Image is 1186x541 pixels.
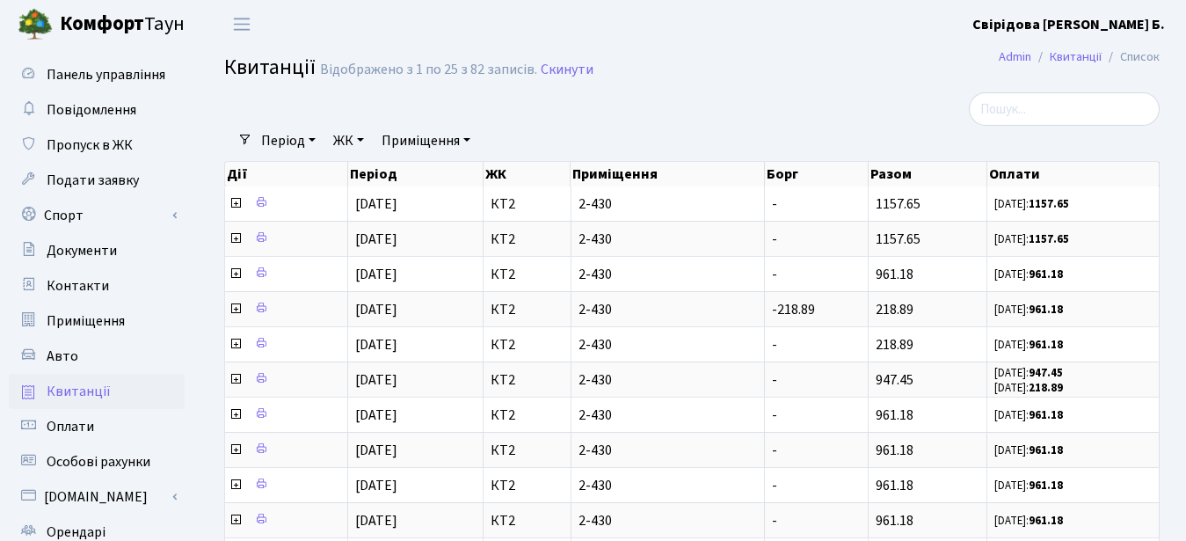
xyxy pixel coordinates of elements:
a: Особові рахунки [9,444,185,479]
b: 961.18 [1029,442,1063,458]
th: Разом [869,162,987,186]
b: 947.45 [1029,365,1063,381]
a: Авто [9,339,185,374]
span: - [772,476,777,495]
a: Admin [999,48,1031,66]
span: [DATE] [355,230,397,249]
span: Приміщення [47,311,125,331]
span: [DATE] [355,265,397,284]
a: Оплати [9,409,185,444]
span: [DATE] [355,335,397,355]
span: Авто [47,347,78,366]
span: [DATE] [355,406,397,425]
span: КТ2 [491,197,563,211]
span: - [772,406,777,425]
button: Переключити навігацію [220,10,264,39]
th: Приміщення [571,162,764,186]
span: [DATE] [355,370,397,390]
small: [DATE]: [994,231,1069,247]
b: Свірідова [PERSON_NAME] Б. [972,15,1165,34]
span: КТ2 [491,267,563,281]
span: - [772,194,777,214]
span: 2-430 [578,303,757,317]
b: Комфорт [60,10,144,38]
b: 961.18 [1029,302,1063,318]
span: - [772,335,777,355]
span: - [772,265,777,284]
span: - [772,441,777,460]
span: 961.18 [876,406,913,425]
span: 2-430 [578,408,757,422]
span: 961.18 [876,265,913,284]
span: [DATE] [355,476,397,495]
a: Панель управління [9,57,185,92]
a: Приміщення [375,126,477,156]
span: 218.89 [876,300,913,319]
span: Пропуск в ЖК [47,135,133,155]
small: [DATE]: [994,380,1063,396]
span: КТ2 [491,479,563,493]
th: ЖК [484,162,571,186]
input: Пошук... [969,92,1160,126]
span: - [772,370,777,390]
span: Оплати [47,417,94,436]
span: Контакти [47,276,109,296]
a: ЖК [326,126,371,156]
span: КТ2 [491,514,563,528]
a: Контакти [9,268,185,303]
div: Відображено з 1 по 25 з 82 записів. [320,62,537,78]
span: КТ2 [491,443,563,457]
b: 218.89 [1029,380,1063,396]
span: КТ2 [491,408,563,422]
a: Свірідова [PERSON_NAME] Б. [972,14,1165,35]
a: Приміщення [9,303,185,339]
a: Пропуск в ЖК [9,128,185,163]
span: Панель управління [47,65,165,84]
span: Подати заявку [47,171,139,190]
a: Документи [9,233,185,268]
small: [DATE]: [994,478,1063,493]
span: 2-430 [578,267,757,281]
span: -218.89 [772,300,815,319]
span: Квитанції [47,382,111,401]
small: [DATE]: [994,407,1063,423]
b: 1157.65 [1029,231,1069,247]
span: [DATE] [355,194,397,214]
span: КТ2 [491,303,563,317]
th: Борг [765,162,869,186]
span: [DATE] [355,441,397,460]
small: [DATE]: [994,337,1063,353]
nav: breadcrumb [972,39,1186,76]
span: 1157.65 [876,230,920,249]
b: 961.18 [1029,267,1063,282]
a: Спорт [9,198,185,233]
li: Список [1102,48,1160,67]
span: - [772,230,777,249]
small: [DATE]: [994,513,1063,529]
th: Період [348,162,484,186]
span: 961.18 [876,441,913,460]
th: Дії [225,162,348,186]
b: 961.18 [1029,513,1063,529]
b: 961.18 [1029,407,1063,423]
span: 2-430 [578,338,757,352]
span: КТ2 [491,232,563,246]
a: Скинути [541,62,593,78]
span: 2-430 [578,479,757,493]
span: Таун [60,10,185,40]
span: КТ2 [491,373,563,387]
small: [DATE]: [994,365,1063,381]
b: 961.18 [1029,478,1063,493]
a: Повідомлення [9,92,185,128]
span: 2-430 [578,197,757,211]
a: Подати заявку [9,163,185,198]
span: 1157.65 [876,194,920,214]
span: 2-430 [578,443,757,457]
span: 947.45 [876,370,913,390]
span: Квитанції [224,52,316,83]
span: 2-430 [578,232,757,246]
b: 1157.65 [1029,196,1069,212]
span: Повідомлення [47,100,136,120]
span: 2-430 [578,373,757,387]
a: Період [254,126,323,156]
